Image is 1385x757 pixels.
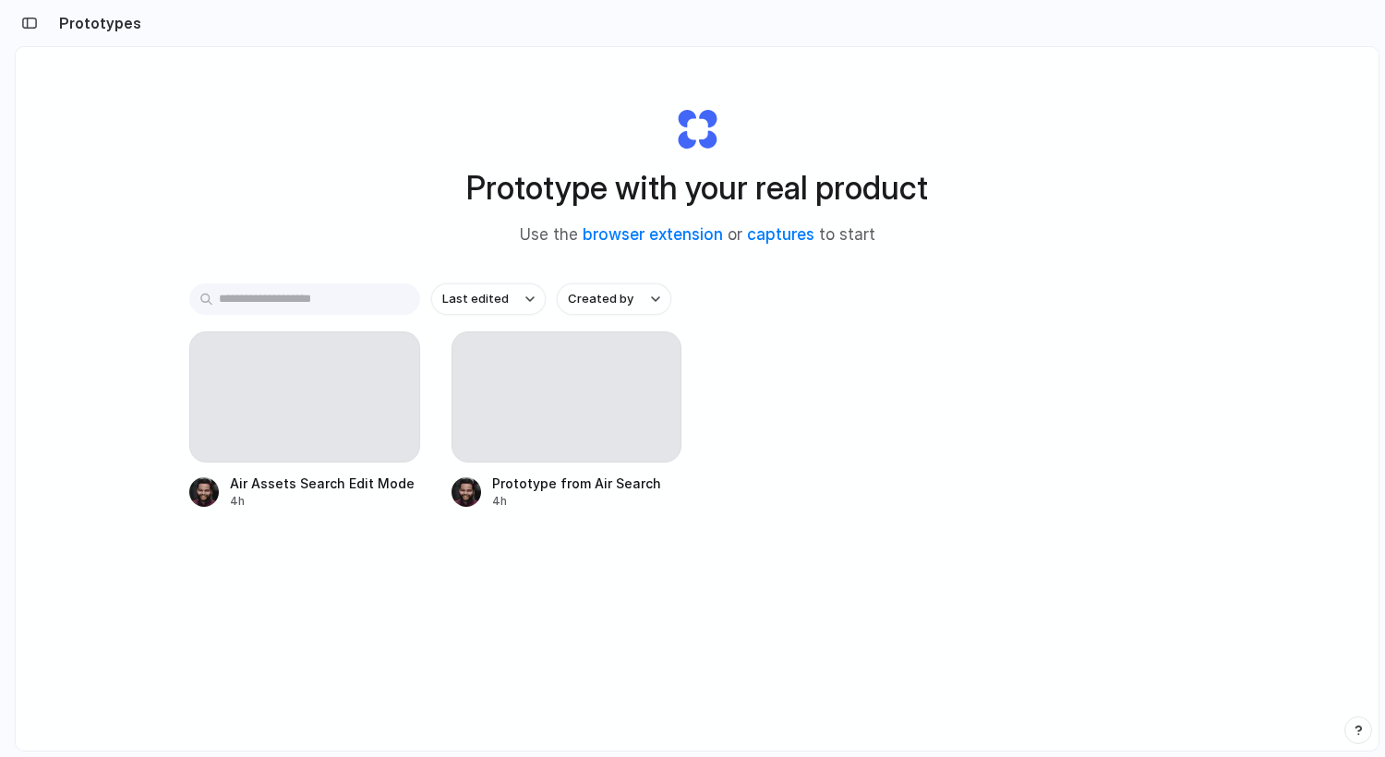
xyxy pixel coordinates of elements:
a: browser extension [583,225,723,244]
button: Last edited [431,283,546,315]
a: Prototype from Air Search4h [452,331,682,510]
div: Air Assets Search Edit Mode [230,474,415,493]
div: Prototype from Air Search [492,474,661,493]
a: Air Assets Search Edit Mode4h [189,331,420,510]
h2: Prototypes [52,12,141,34]
h1: Prototype with your real product [466,163,928,212]
span: Last edited [442,290,509,308]
div: 4h [230,493,415,510]
a: captures [747,225,814,244]
div: 4h [492,493,661,510]
span: Use the or to start [520,223,875,247]
span: Created by [568,290,633,308]
button: Created by [557,283,671,315]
